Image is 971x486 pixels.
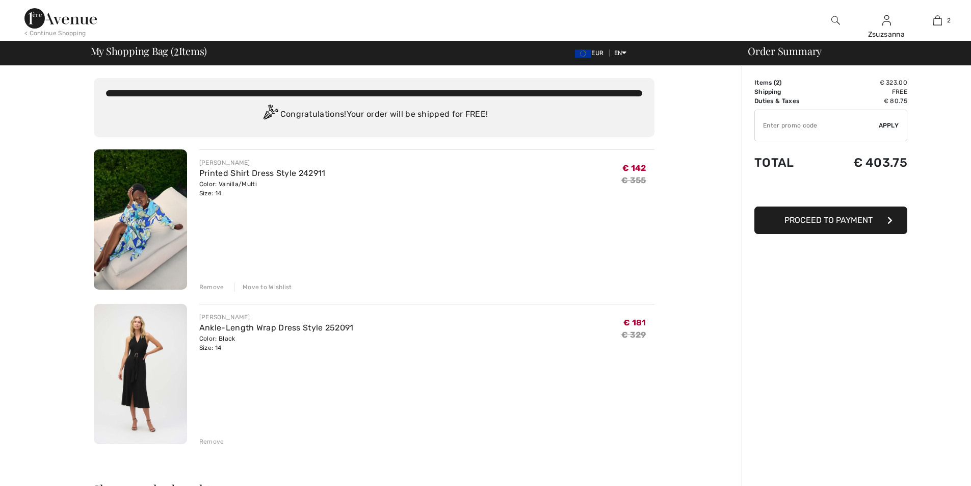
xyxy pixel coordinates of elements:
img: Euro [575,49,591,58]
td: € 80.75 [824,96,907,106]
img: 1ère Avenue [24,8,97,29]
td: € 323.00 [824,78,907,87]
div: Order Summary [736,46,965,56]
div: Color: Vanilla/Multi Size: 14 [199,180,326,198]
iframe: PayPal [754,180,907,203]
div: Color: Black Size: 14 [199,334,354,352]
div: Remove [199,283,224,292]
img: My Info [882,14,891,27]
div: [PERSON_NAME] [199,158,326,167]
div: Congratulations! Your order will be shipped for FREE! [106,105,642,125]
span: Apply [879,121,899,130]
span: 2 [776,79,779,86]
span: 2 [174,43,179,57]
img: My Bag [933,14,942,27]
button: Proceed to Payment [754,207,907,234]
td: Shipping [754,87,824,96]
span: My Shopping Bag ( Items) [91,46,207,56]
td: € 403.75 [824,145,907,180]
span: EN [614,49,627,57]
s: € 355 [621,175,646,185]
div: [PERSON_NAME] [199,313,354,322]
img: search the website [831,14,840,27]
s: € 329 [621,330,646,340]
a: Printed Shirt Dress Style 242911 [199,168,326,178]
span: € 142 [622,163,646,173]
a: 2 [912,14,962,27]
a: Sign In [882,15,891,25]
img: Ankle-Length Wrap Dress Style 252091 [94,304,187,444]
span: Proceed to Payment [784,215,873,225]
td: Duties & Taxes [754,96,824,106]
div: Move to Wishlist [234,283,292,292]
span: 2 [947,16,951,25]
div: Remove [199,437,224,446]
span: € 181 [623,318,646,327]
td: Free [824,87,907,96]
input: Promo code [755,110,879,141]
a: Ankle-Length Wrap Dress Style 252091 [199,323,354,332]
div: Zsuzsanna [861,29,911,40]
img: Congratulation2.svg [260,105,280,125]
span: EUR [575,49,608,57]
td: Items ( ) [754,78,824,87]
td: Total [754,145,824,180]
div: < Continue Shopping [24,29,86,38]
img: Printed Shirt Dress Style 242911 [94,149,187,290]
